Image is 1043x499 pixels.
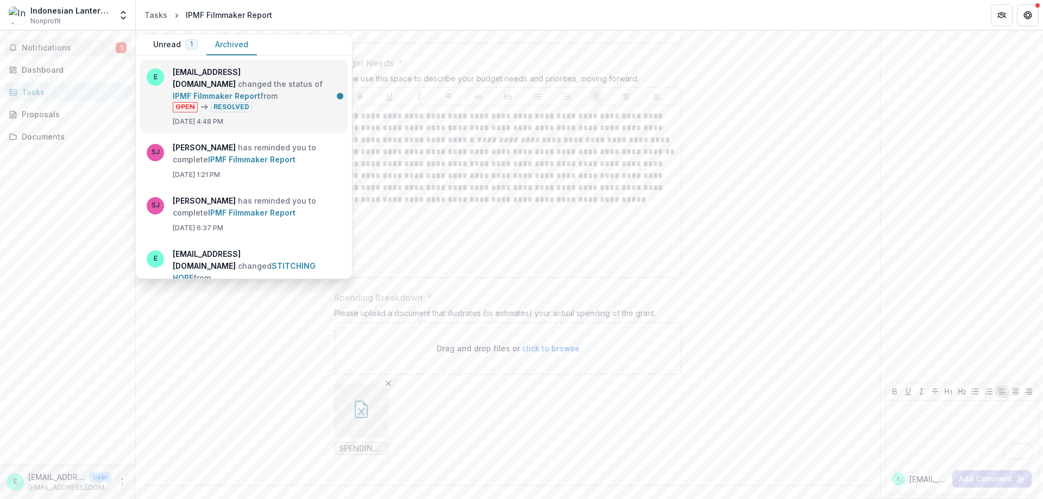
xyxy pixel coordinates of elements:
[4,39,131,56] button: Notifications1
[472,90,485,103] button: Heading 1
[173,91,260,100] a: IPMF Filmmaker Report
[1017,4,1039,26] button: Get Help
[190,40,193,48] span: 1
[22,43,116,53] span: Notifications
[186,9,272,21] div: IPMF Filmmaker Report
[890,405,1034,459] div: To enrich screen reader interactions, please activate Accessibility in Grammarly extension settings
[89,472,111,482] p: User
[140,7,172,23] a: Tasks
[173,261,316,282] a: STITCHING HOPE
[590,90,604,103] button: Align Left
[996,385,1009,398] button: Align Left
[28,483,111,492] p: [EMAIL_ADDRESS][DOMAIN_NAME]
[1022,385,1035,398] button: Align Right
[9,7,26,24] img: Indonesian Lantern Media
[208,155,296,164] a: IPMF Filmmaker Report
[982,385,995,398] button: Ordered List
[531,90,544,103] button: Bullet List
[650,90,663,103] button: Align Right
[173,142,341,166] p: has reminded you to complete
[354,90,367,103] button: Bold
[437,343,580,354] p: Drag and drop files or
[173,66,341,112] p: changed the status of from
[30,16,61,26] span: Nonprofit
[522,344,580,353] span: click to browse
[383,90,396,103] button: Underline
[915,385,928,398] button: Italicize
[561,90,574,103] button: Ordered List
[969,385,982,398] button: Bullet List
[28,471,85,483] p: [EMAIL_ADDRESS][DOMAIN_NAME]
[4,83,131,101] a: Tasks
[4,105,131,123] a: Proposals
[897,476,900,482] div: editorial@indonesianlantern.com
[902,385,915,398] button: Underline
[339,444,384,453] span: SPENDING BREAKDOWN - STITCHING HOPE.xlsx
[144,34,206,55] button: Unread
[334,74,682,87] div: Please use this space to describe your budget needs and priorities, moving forward.
[22,64,122,75] div: Dashboard
[334,308,682,322] div: Please upload a document that illustrates (or estimates) your actual spending of the grant.
[206,34,257,55] button: Archived
[14,478,17,485] div: editorial@indonesianlantern.com
[4,61,131,79] a: Dashboard
[501,90,514,103] button: Heading 2
[22,131,122,142] div: Documents
[620,90,633,103] button: Align Center
[909,473,948,485] p: [EMAIL_ADDRESS][DOMAIN_NAME]
[116,42,127,53] span: 1
[22,109,122,120] div: Proposals
[334,383,388,455] div: Remove FileSPENDING BREAKDOWN - STITCHING HOPE.xlsx
[334,56,393,70] p: Budget Needs
[382,377,395,390] button: Remove File
[30,5,111,16] div: Indonesian Lantern Media
[144,9,167,21] div: Tasks
[928,385,941,398] button: Strike
[116,476,129,489] button: More
[942,385,955,398] button: Heading 1
[956,385,969,398] button: Heading 2
[208,208,296,217] a: IPMF Filmmaker Report
[952,470,1032,488] button: Add Comment
[442,90,455,103] button: Strike
[22,86,122,98] div: Tasks
[334,291,423,304] p: Spending Breakdown
[4,128,131,146] a: Documents
[116,4,131,26] button: Open entity switcher
[173,195,341,219] p: has reminded you to complete
[140,7,277,23] nav: breadcrumb
[173,248,341,294] p: changed from
[413,90,426,103] button: Italicize
[991,4,1013,26] button: Partners
[1009,385,1022,398] button: Align Center
[888,385,901,398] button: Bold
